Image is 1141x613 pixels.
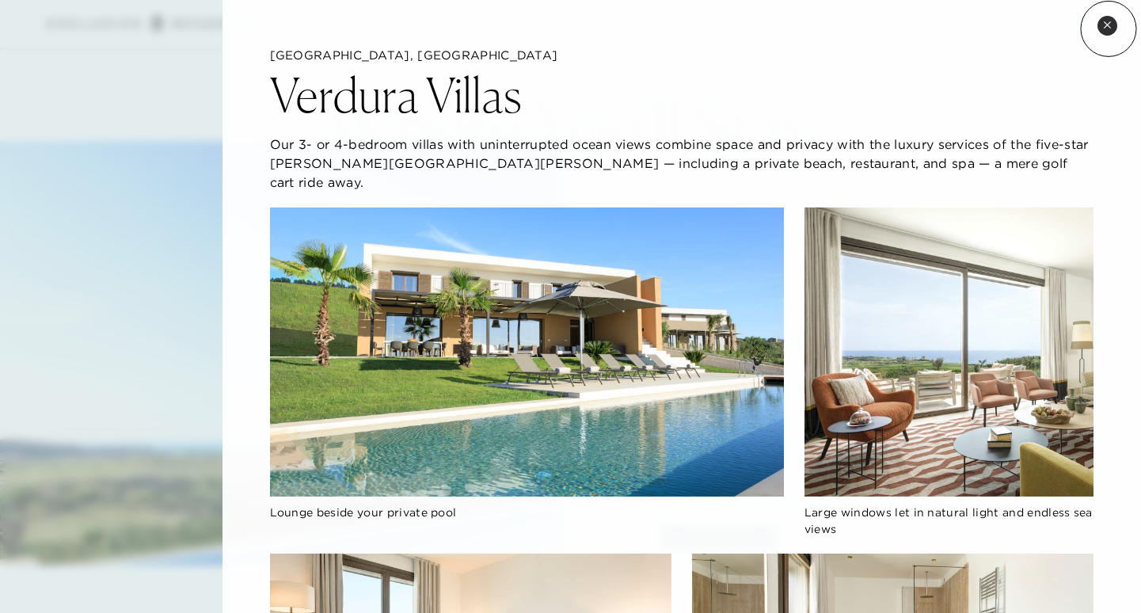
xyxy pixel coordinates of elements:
span: Large windows let in natural light and endless sea views [804,505,1093,536]
img: Luxurious Exclusive Resorts villa in Sicily featuring a private pool, sun loungers, and modern de... [270,208,784,497]
iframe: Qualified Messenger [1068,540,1141,613]
h5: [GEOGRAPHIC_DATA], [GEOGRAPHIC_DATA] [270,48,1093,63]
h2: Verdura Villas [270,71,522,119]
span: Lounge beside your private pool [270,505,457,520]
p: Our 3- or 4-bedroom villas with uninterrupted ocean views combine space and privacy with the luxu... [270,135,1093,192]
